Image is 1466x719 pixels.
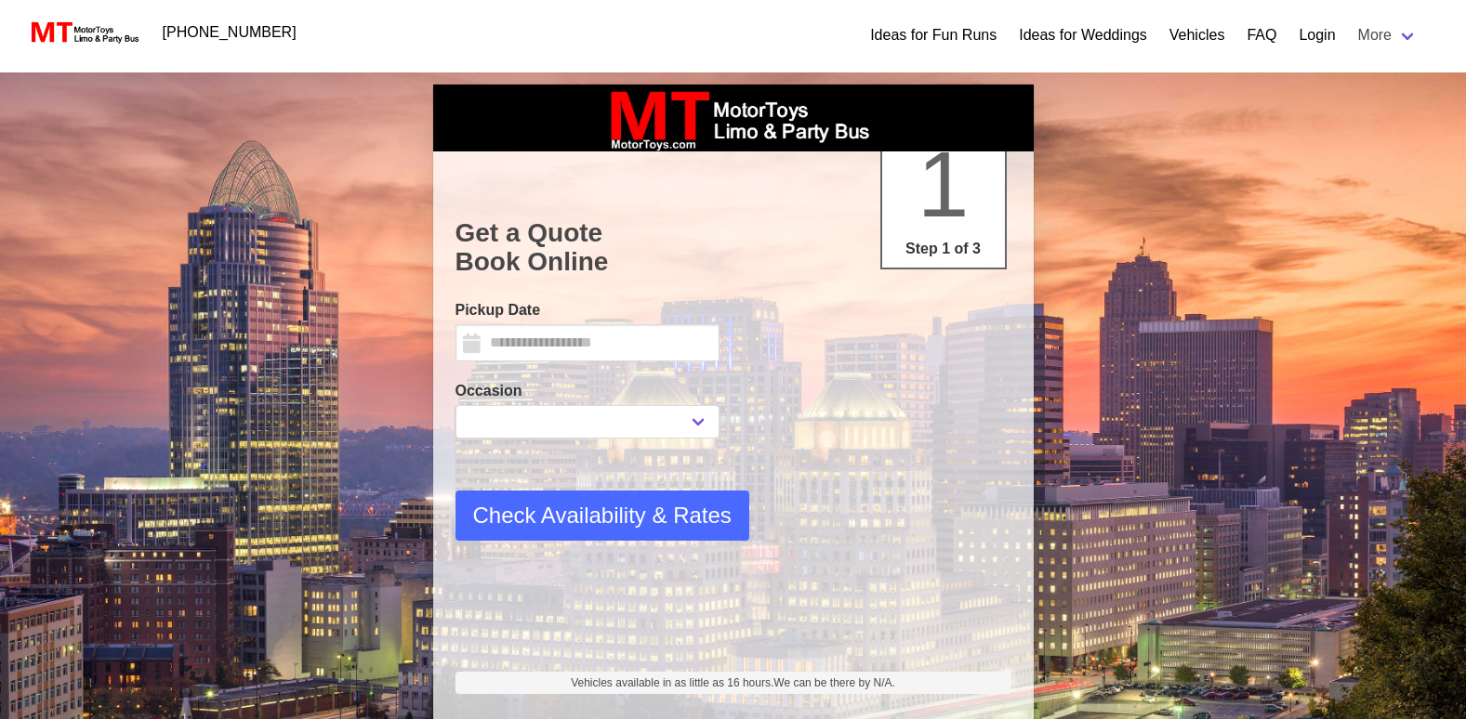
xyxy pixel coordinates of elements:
label: Occasion [456,380,720,402]
img: box_logo_brand.jpeg [594,85,873,151]
span: 1 [918,132,970,236]
span: Vehicles available in as little as 16 hours. [571,674,895,691]
img: MotorToys Logo [26,20,140,46]
button: Check Availability & Rates [456,490,749,541]
p: Step 1 of 3 [890,238,997,260]
a: More [1347,17,1429,54]
span: Check Availability & Rates [473,499,732,532]
a: Login [1299,24,1335,46]
a: FAQ [1247,24,1276,46]
a: Ideas for Weddings [1019,24,1147,46]
label: Pickup Date [456,299,720,321]
h1: Get a Quote Book Online [456,218,1011,277]
a: Ideas for Fun Runs [870,24,997,46]
span: We can be there by N/A. [773,676,895,689]
a: Vehicles [1169,24,1225,46]
a: [PHONE_NUMBER] [152,14,308,51]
